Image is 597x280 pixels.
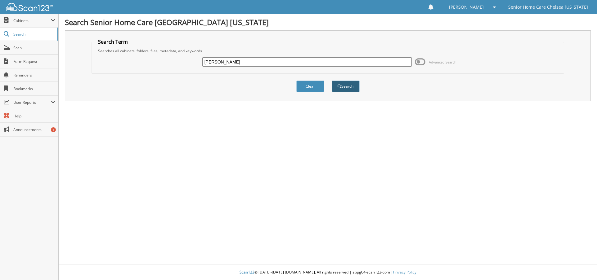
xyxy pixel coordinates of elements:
[429,60,456,64] span: Advanced Search
[13,72,55,78] span: Reminders
[13,32,54,37] span: Search
[95,38,131,45] legend: Search Term
[296,81,324,92] button: Clear
[65,17,591,27] h1: Search Senior Home Care [GEOGRAPHIC_DATA] [US_STATE]
[13,127,55,132] span: Announcements
[13,18,51,23] span: Cabinets
[13,100,51,105] span: User Reports
[508,5,588,9] span: Senior Home Care Chelsea [US_STATE]
[240,269,254,275] span: Scan123
[13,45,55,50] span: Scan
[6,3,53,11] img: scan123-logo-white.svg
[449,5,484,9] span: [PERSON_NAME]
[13,59,55,64] span: Form Request
[566,250,597,280] iframe: Chat Widget
[332,81,360,92] button: Search
[13,86,55,91] span: Bookmarks
[13,113,55,119] span: Help
[393,269,416,275] a: Privacy Policy
[51,127,56,132] div: 1
[59,265,597,280] div: © [DATE]-[DATE] [DOMAIN_NAME]. All rights reserved | appg04-scan123-com |
[95,48,561,54] div: Searches all cabinets, folders, files, metadata, and keywords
